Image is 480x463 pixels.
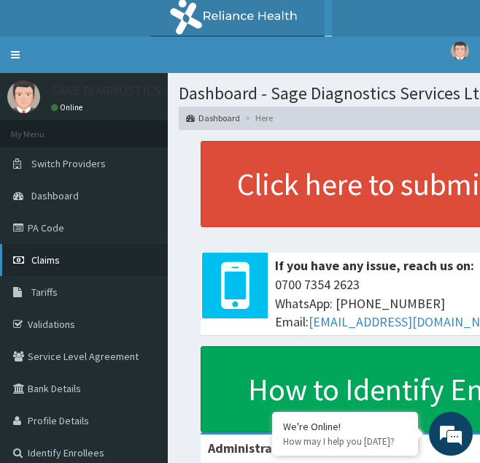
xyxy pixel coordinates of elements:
[241,112,273,124] li: Here
[7,80,40,113] img: User Image
[31,189,79,202] span: Dashboard
[31,157,106,170] span: Switch Providers
[451,42,469,60] img: User Image
[51,84,161,97] p: SAGE DIAGNOSTICS
[31,253,60,267] span: Claims
[275,257,474,274] b: If you have any issue, reach us on:
[31,286,58,299] span: Tariffs
[283,435,407,448] p: How may I help you today?
[283,420,407,433] div: We're Online!
[208,440,296,456] b: Administrators
[51,102,86,112] a: Online
[186,112,240,124] a: Dashboard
